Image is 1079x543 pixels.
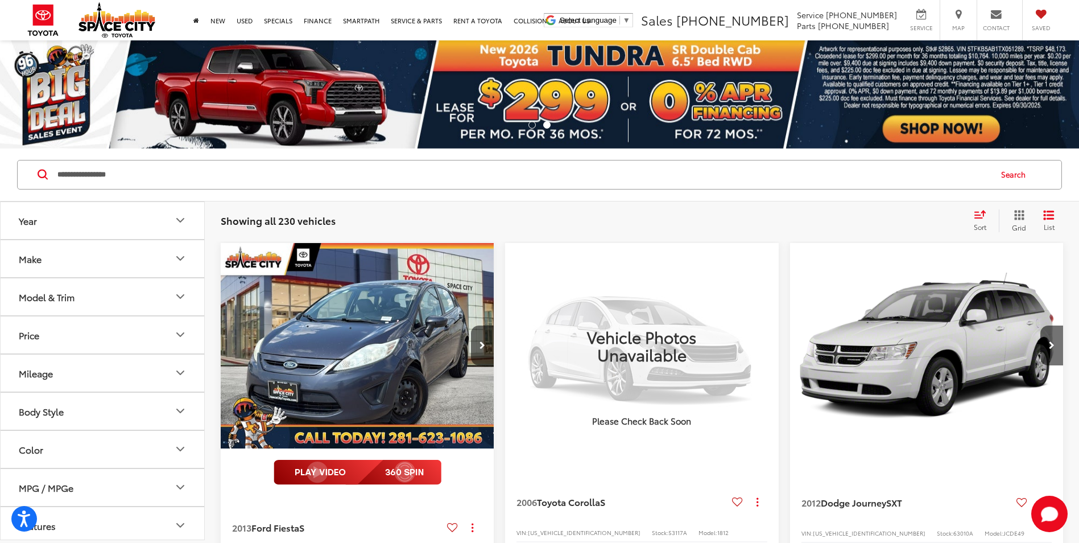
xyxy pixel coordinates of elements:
div: Price [19,330,39,340]
div: Model & Trim [19,291,75,302]
span: [US_VEHICLE_IDENTIFICATION_NUMBER] [813,529,925,537]
span: Model: [698,528,717,537]
input: Search by Make, Model, or Keyword [56,161,990,188]
button: Model & TrimModel & Trim [1,278,205,315]
span: S [299,521,304,534]
span: Stock: [937,529,953,537]
span: Saved [1028,24,1053,32]
span: [PHONE_NUMBER] [676,11,789,29]
div: MPG / MPGe [19,482,73,493]
span: Service [908,24,934,32]
span: dropdown dots [472,523,473,532]
div: Body Style [19,406,64,417]
span: SXT [886,496,902,509]
div: Features [173,519,187,532]
img: full motion video [274,460,441,485]
span: VIN: [801,529,813,537]
button: List View [1035,209,1063,232]
svg: Start Chat [1031,496,1068,532]
span: List [1043,222,1055,232]
span: Showing all 230 vehicles [221,213,336,227]
span: Ford Fiesta [251,521,299,534]
span: ▼ [623,16,630,24]
a: 2012Dodge JourneySXT [801,496,1012,509]
span: 1812 [717,528,729,537]
span: [PHONE_NUMBER] [826,9,897,20]
span: 2006 [516,495,537,508]
img: 2013 Ford Fiesta S [220,243,495,449]
span: VIN: [516,528,528,537]
button: Actions [747,492,767,512]
a: 2013 Ford Fiesta S2013 Ford Fiesta S2013 Ford Fiesta S2013 Ford Fiesta S [220,243,495,449]
button: Grid View [999,209,1035,232]
button: Next image [471,326,494,365]
div: MPG / MPGe [173,480,187,494]
span: Parts [797,20,816,31]
button: Search [990,161,1042,189]
div: Price [173,328,187,342]
div: 2013 Ford Fiesta S 0 [220,243,495,449]
div: Features [19,520,56,531]
span: [US_VEHICLE_IDENTIFICATION_NUMBER] [528,528,640,537]
div: Make [19,253,42,264]
button: ColorColor [1,431,205,468]
div: Year [173,213,187,227]
button: MPG / MPGeMPG / MPGe [1,469,205,506]
span: Sales [641,11,673,29]
img: Vehicle Photos Unavailable Please Check Back Soon [505,243,778,448]
span: Contact [983,24,1010,32]
button: YearYear [1,202,205,239]
img: Space City Toyota [78,2,155,38]
a: 2012 Dodge Journey SXT2012 Dodge Journey SXT2012 Dodge Journey SXT2012 Dodge Journey SXT [789,243,1064,449]
span: S [600,495,605,508]
button: MakeMake [1,240,205,277]
button: Next image [1040,326,1063,365]
span: Dodge Journey [821,496,886,509]
button: MileageMileage [1,355,205,392]
button: Actions [1032,492,1052,512]
div: Mileage [19,368,53,379]
button: PricePrice [1,316,205,353]
span: 53117A [668,528,687,537]
span: dropdown dots [756,497,758,507]
img: 2012 Dodge Journey SXT [789,243,1064,450]
div: Mileage [173,366,187,380]
span: Select Language [560,16,617,24]
div: Year [19,215,37,226]
a: VIEW_DETAILS [505,243,778,448]
button: Actions [462,517,482,537]
span: 2013 [232,521,251,534]
span: Model: [985,529,1003,537]
span: Map [946,24,971,32]
span: Grid [1012,223,1026,232]
span: JCDE49 [1003,529,1024,537]
div: Body Style [173,404,187,418]
div: Make [173,252,187,265]
button: Toggle Chat Window [1031,496,1068,532]
span: Service [797,9,824,20]
span: Stock: [652,528,668,537]
span: 63010A [953,529,973,537]
span: Sort [974,222,986,232]
a: 2006Toyota CorollaS [516,496,727,508]
button: Select sort value [968,209,999,232]
div: Color [173,442,187,456]
span: 2012 [801,496,821,509]
a: 2013Ford FiestaS [232,521,443,534]
span: [PHONE_NUMBER] [818,20,889,31]
div: Color [19,444,43,455]
span: ​ [619,16,620,24]
div: Model & Trim [173,290,187,303]
span: Toyota Corolla [537,495,600,508]
div: 2012 Dodge Journey SXT 0 [789,243,1064,449]
button: Body StyleBody Style [1,393,205,430]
